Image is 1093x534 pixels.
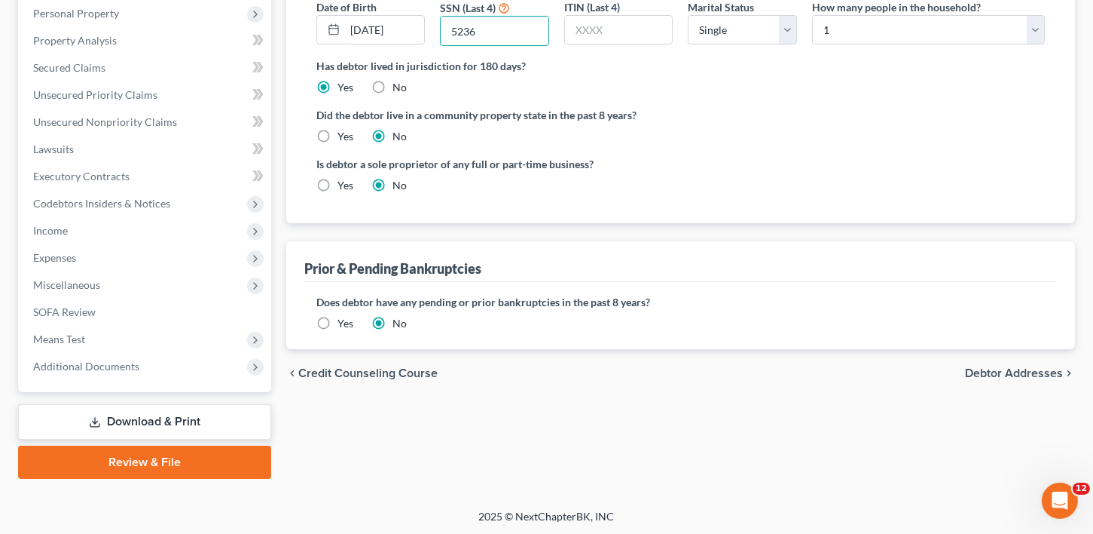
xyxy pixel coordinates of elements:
[33,224,68,237] span: Income
[392,178,407,193] label: No
[392,129,407,144] label: No
[33,197,170,210] span: Codebtors Insiders & Notices
[33,278,100,291] span: Miscellaneous
[21,27,271,54] a: Property Analysis
[441,17,548,45] input: XXXX
[33,360,139,373] span: Additional Documents
[965,367,1063,379] span: Debtor Addresses
[21,163,271,190] a: Executory Contracts
[33,251,76,264] span: Expenses
[337,80,353,95] label: Yes
[316,294,1045,310] label: Does debtor have any pending or prior bankruptcies in the past 8 years?
[1073,483,1090,495] span: 12
[337,129,353,144] label: Yes
[33,34,117,47] span: Property Analysis
[965,367,1075,379] button: Debtor Addresses chevron_right
[1063,367,1075,379] i: chevron_right
[286,367,438,379] button: chevron_left Credit Counseling Course
[33,333,85,345] span: Means Test
[304,259,481,278] div: Prior & Pending Bankruptcies
[18,404,271,440] a: Download & Print
[33,143,74,155] span: Lawsuits
[1042,483,1078,519] iframe: Intercom live chat
[337,316,353,331] label: Yes
[316,107,1045,123] label: Did the debtor live in a community property state in the past 8 years?
[298,367,438,379] span: Credit Counseling Course
[21,109,271,136] a: Unsecured Nonpriority Claims
[18,446,271,479] a: Review & File
[21,54,271,81] a: Secured Claims
[21,299,271,326] a: SOFA Review
[565,16,673,44] input: XXXX
[33,7,119,20] span: Personal Property
[21,136,271,163] a: Lawsuits
[392,80,407,95] label: No
[33,305,96,318] span: SOFA Review
[21,81,271,109] a: Unsecured Priority Claims
[33,115,177,128] span: Unsecured Nonpriority Claims
[316,58,1045,74] label: Has debtor lived in jurisdiction for 180 days?
[33,61,105,74] span: Secured Claims
[345,16,425,44] input: MM/DD/YYYY
[33,170,130,183] span: Executory Contracts
[392,316,407,331] label: No
[337,178,353,193] label: Yes
[286,367,298,379] i: chevron_left
[33,88,157,101] span: Unsecured Priority Claims
[316,156,673,172] label: Is debtor a sole proprietor of any full or part-time business?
